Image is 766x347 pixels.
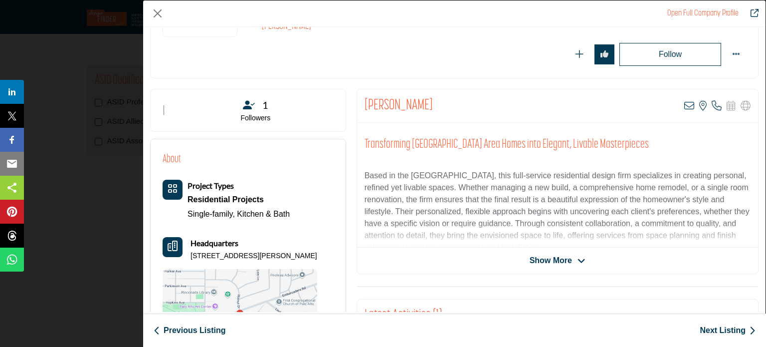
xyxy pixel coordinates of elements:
[570,44,589,64] button: Redirect to login page
[262,97,268,112] span: 1
[726,44,746,64] button: More Options
[163,180,183,200] button: Category Icon
[594,44,614,64] button: Redirect to login page
[237,210,290,218] a: Kitchen & Bath
[716,310,751,322] a: View All
[365,97,433,115] h2: Soleil Maxwell
[163,237,183,257] button: Headquarter icon
[178,113,333,123] p: Followers
[188,192,290,207] div: Types of projects range from simple residential renovations to highly complex commercial initiati...
[619,43,721,66] button: Redirect to login
[365,170,751,254] p: Based in the [GEOGRAPHIC_DATA], this full-service residential design firm specializes in creating...
[188,210,235,218] a: Single-family,
[365,307,442,325] h2: Latest Activities (1)
[188,192,290,207] a: Residential Projects
[191,251,317,261] p: [STREET_ADDRESS][PERSON_NAME]
[744,7,759,19] a: Redirect to soleil-harrison
[191,237,238,249] b: Headquarters
[262,20,536,33] h2: [PERSON_NAME]
[154,325,225,337] a: Previous Listing
[163,151,181,168] h2: About
[530,255,572,267] span: Show More
[150,6,165,21] button: Close
[667,9,739,17] a: Redirect to soleil-harrison
[188,181,234,190] b: Project Types
[188,182,234,190] a: Project Types
[700,325,756,337] a: Next Listing
[365,137,751,152] h2: Transforming [GEOGRAPHIC_DATA] Area Homes into Elegant, Livable Masterpieces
